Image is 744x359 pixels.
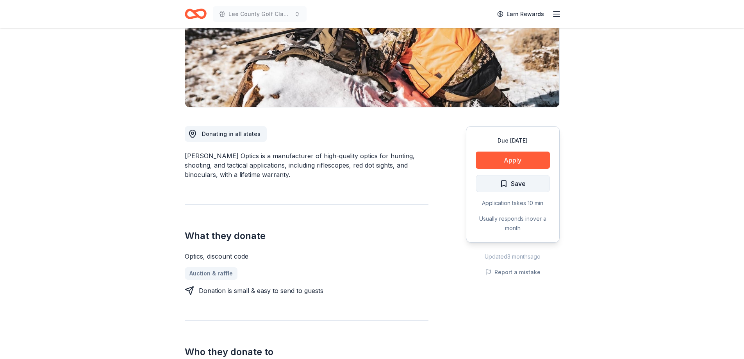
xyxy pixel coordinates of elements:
[476,214,550,233] div: Usually responds in over a month
[202,130,260,137] span: Donating in all states
[485,268,541,277] button: Report a mistake
[476,136,550,145] div: Due [DATE]
[492,7,549,21] a: Earn Rewards
[185,267,237,280] a: Auction & raffle
[185,5,207,23] a: Home
[466,252,560,261] div: Updated 3 months ago
[185,230,428,242] h2: What they donate
[476,152,550,169] button: Apply
[185,252,428,261] div: Optics, discount code
[511,179,526,189] span: Save
[185,346,428,358] h2: Who they donate to
[213,6,307,22] button: Lee County Golf Classic
[199,286,323,295] div: Donation is small & easy to send to guests
[476,175,550,192] button: Save
[228,9,291,19] span: Lee County Golf Classic
[476,198,550,208] div: Application takes 10 min
[185,151,428,179] div: [PERSON_NAME] Optics is a manufacturer of high-quality optics for hunting, shooting, and tactical...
